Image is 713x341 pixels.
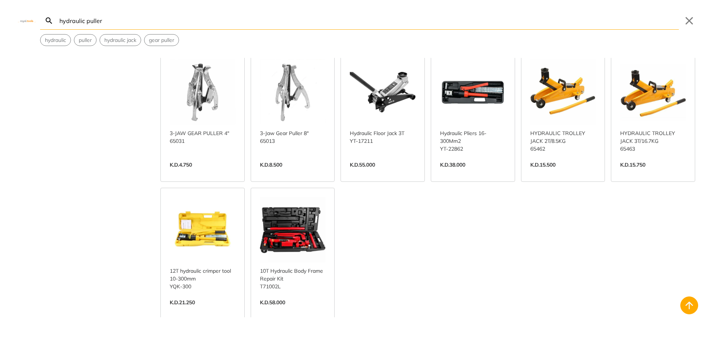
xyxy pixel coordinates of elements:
[683,299,695,311] svg: Back to top
[100,35,141,46] button: Select suggestion: hydraulic jack
[18,19,36,22] img: Close
[45,16,53,25] svg: Search
[104,36,136,44] span: hydraulic jack
[680,296,698,314] button: Back to top
[40,34,71,46] div: Suggestion: hydraulic
[683,15,695,27] button: Close
[144,35,179,46] button: Select suggestion: gear puller
[149,36,174,44] span: gear puller
[144,34,179,46] div: Suggestion: gear puller
[74,35,96,46] button: Select suggestion: puller
[58,12,679,29] input: Search…
[79,36,92,44] span: puller
[45,36,66,44] span: hydraulic
[74,34,97,46] div: Suggestion: puller
[100,34,141,46] div: Suggestion: hydraulic jack
[40,35,71,46] button: Select suggestion: hydraulic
